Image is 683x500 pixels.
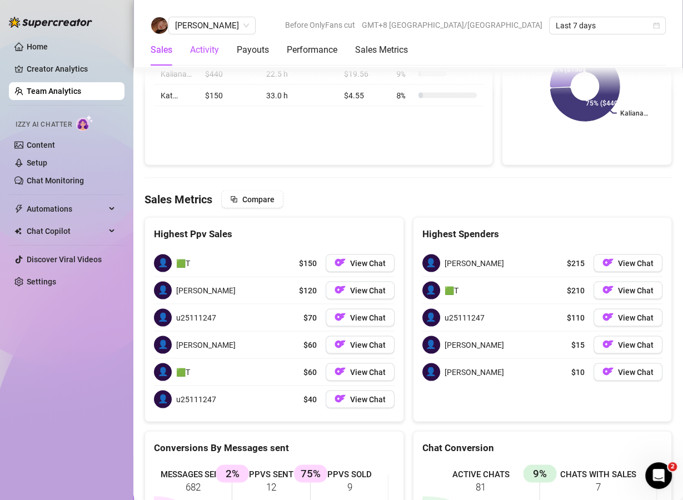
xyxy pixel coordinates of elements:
[422,281,440,299] span: 👤
[355,43,408,57] div: Sales Metrics
[326,363,395,381] button: OFView Chat
[668,462,677,471] span: 2
[445,311,485,323] span: u25111247
[303,338,317,351] span: $60
[27,87,81,96] a: Team Analytics
[27,200,106,218] span: Automations
[151,43,172,57] div: Sales
[326,254,395,272] button: OFView Chat
[571,366,585,378] span: $10
[594,254,662,272] button: OFView Chat
[362,17,542,33] span: GMT+8 [GEOGRAPHIC_DATA]/[GEOGRAPHIC_DATA]
[445,366,504,378] span: [PERSON_NAME]
[303,311,317,323] span: $70
[422,336,440,353] span: 👤
[567,284,585,296] span: $210
[337,63,390,84] td: $19.56
[602,284,614,295] img: OF
[260,63,337,84] td: 22.5 h
[445,338,504,351] span: [PERSON_NAME]
[422,363,440,381] span: 👤
[335,393,346,404] img: OF
[154,63,198,84] td: Kaliana…
[16,119,72,130] span: Izzy AI Chatter
[154,440,395,455] div: Conversions By Messages sent
[618,313,654,322] span: View Chat
[645,462,672,489] iframe: Intercom live chat
[154,226,395,241] div: Highest Ppv Sales
[27,158,47,167] a: Setup
[326,336,395,353] button: OFView Chat
[422,226,663,241] div: Highest Spenders
[27,176,84,185] a: Chat Monitoring
[594,336,662,353] a: OFView Chat
[618,286,654,294] span: View Chat
[326,390,395,408] a: OFView Chat
[299,284,317,296] span: $120
[14,227,22,235] img: Chat Copilot
[567,311,585,323] span: $110
[176,338,236,351] span: [PERSON_NAME]
[175,17,249,34] span: Danielle
[176,284,236,296] span: [PERSON_NAME]
[594,363,662,381] button: OFView Chat
[237,43,269,57] div: Payouts
[154,254,172,272] span: 👤
[594,281,662,299] a: OFView Chat
[422,254,440,272] span: 👤
[176,366,190,378] span: 🟩T
[571,338,585,351] span: $15
[303,393,317,405] span: $40
[335,311,346,322] img: OF
[445,284,458,296] span: 🟩T
[154,84,198,106] td: Kat…
[151,17,168,34] img: Danielle
[618,367,654,376] span: View Chat
[326,281,395,299] button: OFView Chat
[154,363,172,381] span: 👤
[299,257,317,269] span: $150
[618,340,654,349] span: View Chat
[326,308,395,326] button: OFView Chat
[602,366,614,377] img: OF
[350,313,386,322] span: View Chat
[567,257,585,269] span: $215
[144,191,212,207] h4: Sales Metrics
[422,440,663,455] div: Chat Conversion
[350,367,386,376] span: View Chat
[176,257,190,269] span: 🟩T
[154,308,172,326] span: 👤
[27,42,48,51] a: Home
[154,281,172,299] span: 👤
[602,311,614,322] img: OF
[396,67,414,79] span: 9 %
[396,89,414,101] span: 8 %
[190,43,219,57] div: Activity
[9,17,92,28] img: logo-BBDzfeDw.svg
[198,84,260,106] td: $150
[594,308,662,326] button: OFView Chat
[335,366,346,377] img: OF
[27,141,55,149] a: Content
[556,17,659,34] span: Last 7 days
[230,195,238,203] span: block
[27,255,102,264] a: Discover Viral Videos
[27,222,106,240] span: Chat Copilot
[176,393,216,405] span: u25111247
[350,340,386,349] span: View Chat
[14,204,23,213] span: thunderbolt
[335,257,346,268] img: OF
[350,286,386,294] span: View Chat
[27,277,56,286] a: Settings
[176,311,216,323] span: u25111247
[422,308,440,326] span: 👤
[221,190,283,208] button: Compare
[154,336,172,353] span: 👤
[335,284,346,295] img: OF
[445,257,504,269] span: [PERSON_NAME]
